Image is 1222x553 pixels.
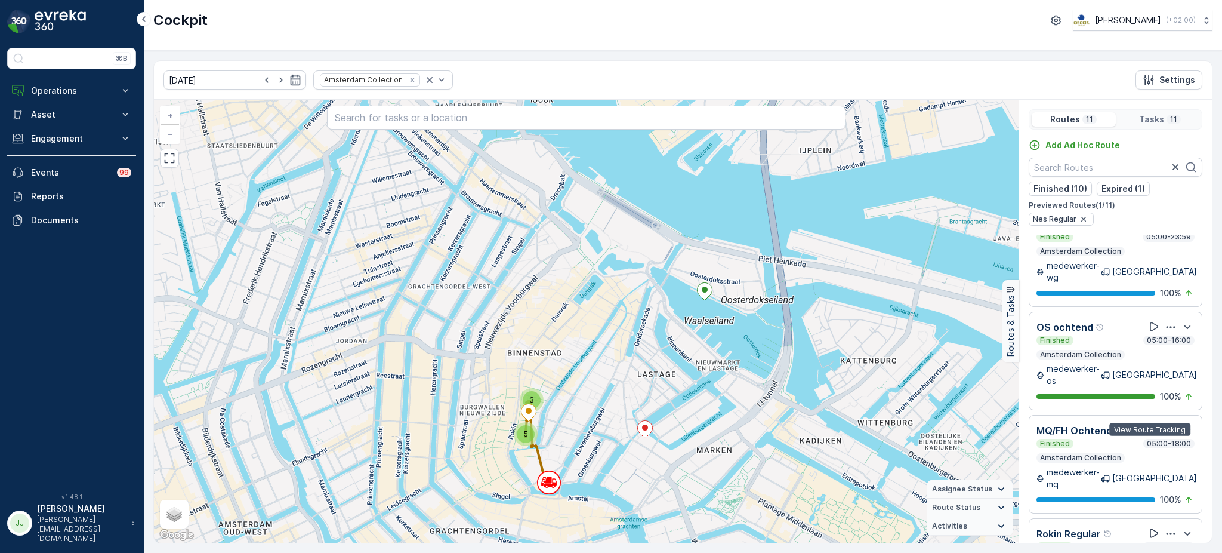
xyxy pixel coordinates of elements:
span: Activities [932,521,967,531]
p: Asset [31,109,112,121]
a: Add Ad Hoc Route [1029,139,1120,151]
p: [GEOGRAPHIC_DATA] [1112,369,1197,381]
p: Finished [1039,232,1071,242]
p: Operations [31,85,112,97]
p: medewerker-wg [1047,260,1101,284]
p: 05:00-23:59 [1145,542,1192,552]
button: JJ[PERSON_NAME][PERSON_NAME][EMAIL_ADDRESS][DOMAIN_NAME] [7,503,136,543]
a: Zoom Out [161,125,179,143]
p: medewerker-mq [1047,466,1101,490]
p: [GEOGRAPHIC_DATA] [1112,472,1197,484]
p: Finished [1039,542,1071,552]
img: basis-logo_rgb2x.png [1073,14,1090,27]
p: Amsterdam Collection [1039,453,1122,463]
p: OS ochtend [1036,320,1093,334]
summary: Route Status [927,499,1013,517]
p: ⌘B [116,54,128,63]
span: + [168,110,173,121]
p: 100 % [1160,494,1181,506]
p: Amsterdam Collection [1039,247,1122,256]
span: v 1.48.1 [7,493,136,500]
p: 99 [119,168,129,177]
p: 100 % [1160,391,1181,403]
div: 5 [514,422,538,446]
a: Layers [161,501,187,527]
div: Help Tooltip Icon [1103,529,1113,539]
p: Settings [1159,74,1195,86]
div: JJ [10,514,29,533]
input: dd/mm/yyyy [163,70,306,90]
p: Amsterdam Collection [1039,350,1122,360]
p: 05:00-18:00 [1146,439,1192,448]
p: Rokin Regular [1036,527,1101,541]
button: Expired (1) [1097,182,1150,196]
p: [PERSON_NAME][EMAIL_ADDRESS][DOMAIN_NAME] [37,515,125,543]
p: Tasks [1139,113,1164,125]
p: Documents [31,214,131,226]
p: [PERSON_NAME] [37,503,125,515]
div: View Route Tracking [1109,423,1190,436]
p: [PERSON_NAME] [1095,14,1161,26]
span: Nes Regular [1033,214,1076,224]
p: Previewed Routes ( 1 / 11 ) [1029,201,1202,210]
summary: Assignee Status [927,480,1013,499]
img: logo [7,10,31,33]
button: Operations [7,79,136,103]
p: Routes [1050,113,1080,125]
p: 11 [1169,115,1178,124]
div: Help Tooltip Icon [1096,322,1105,332]
img: logo_dark-DEwI_e13.png [35,10,86,33]
img: Google [157,527,196,543]
p: [GEOGRAPHIC_DATA] [1112,266,1197,278]
p: Cockpit [153,11,208,30]
p: Finished [1039,439,1071,448]
span: 5 [524,429,528,438]
p: ( +02:00 ) [1166,16,1196,25]
a: Documents [7,208,136,232]
p: 05:00-16:00 [1146,336,1192,345]
a: Zoom In [161,107,179,125]
p: medewerker-os [1047,363,1101,387]
a: Events99 [7,161,136,185]
a: Open this area in Google Maps (opens a new window) [157,527,196,543]
button: Settings [1135,70,1202,90]
p: Add Ad Hoc Route [1045,139,1120,151]
span: Route Status [932,503,980,512]
p: Reports [31,191,131,202]
p: 11 [1085,115,1094,124]
p: Finished [1039,336,1071,345]
input: Search Routes [1029,158,1202,177]
p: Expired (1) [1101,183,1145,195]
button: Asset [7,103,136,127]
p: Events [31,167,110,179]
span: Assignee Status [932,484,992,494]
p: Routes & Tasks [1005,296,1017,357]
div: 3 [520,388,544,412]
p: Finished (10) [1033,183,1087,195]
a: Reports [7,185,136,208]
p: 05:00-23:59 [1145,232,1192,242]
p: 100 % [1160,287,1181,299]
summary: Activities [927,517,1013,536]
span: − [168,128,174,139]
button: Finished (10) [1029,182,1092,196]
button: [PERSON_NAME](+02:00) [1073,10,1212,31]
span: 3 [529,395,534,404]
p: MQ/FH Ochtend [1036,423,1112,438]
div: Remove Amsterdam Collection [406,75,419,85]
button: Engagement [7,127,136,150]
input: Search for tasks or a location [327,106,845,130]
div: Amsterdam Collection [320,74,405,85]
p: Engagement [31,133,112,145]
